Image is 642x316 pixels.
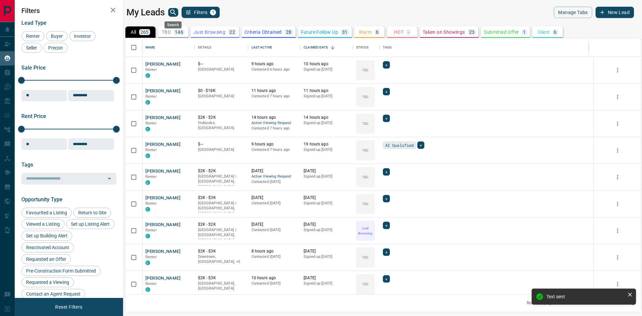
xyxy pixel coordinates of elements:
button: [PERSON_NAME] [145,88,181,94]
p: TBD [362,201,368,206]
p: [GEOGRAPHIC_DATA] | [GEOGRAPHIC_DATA], [GEOGRAPHIC_DATA] [198,201,245,216]
p: 8 hours ago [251,248,297,254]
p: $2K - $3K [198,275,245,281]
p: Future Follow Up [301,30,338,34]
button: more [613,145,623,155]
p: [DATE] [304,248,349,254]
p: Criteria Obtained [244,30,282,34]
span: Renter [145,68,157,72]
p: Submitted Offer [484,30,519,34]
div: + [383,88,390,95]
p: $2K - $2K [198,222,245,227]
div: condos.ca [145,180,150,185]
p: [GEOGRAPHIC_DATA] | [GEOGRAPHIC_DATA], [GEOGRAPHIC_DATA] [198,174,245,190]
p: 146 [175,30,183,34]
p: TBD [162,30,171,34]
p: [DATE] [304,168,349,174]
p: 31 [342,30,348,34]
p: $2K - $3K [198,248,245,254]
div: Tags [380,38,589,57]
p: [DATE] [251,222,297,227]
p: [DATE] [304,222,349,227]
span: Rent Price [21,113,46,119]
div: + [383,61,390,69]
p: Signed up [DATE] [304,94,349,99]
p: TBD [362,68,368,73]
p: [DATE] [304,275,349,281]
p: TBD [362,94,368,99]
button: more [613,279,623,289]
div: Renter [21,31,44,41]
p: [DATE] [251,195,297,201]
span: Renter [145,255,157,259]
button: search button [168,8,178,17]
button: more [613,252,623,262]
h1: My Leads [126,7,165,18]
p: 265 [140,30,149,34]
p: Contacted [DATE] [251,227,297,233]
span: Favourited a Listing [24,210,70,215]
button: more [613,65,623,75]
button: Reset Filters [51,301,87,313]
span: Renter [145,121,157,125]
span: 1 [211,10,215,15]
span: Pre-Construction Form Submitted [24,268,98,274]
span: + [385,88,388,95]
div: Claimed Date [300,38,353,57]
button: Manage Tabs [554,7,592,18]
span: + [385,195,388,202]
span: + [385,222,388,229]
button: more [613,172,623,182]
button: more [613,199,623,209]
p: [GEOGRAPHIC_DATA] [198,94,245,99]
div: Seller [21,43,42,53]
button: [PERSON_NAME] [145,222,181,228]
p: Signed up [DATE] [304,281,349,286]
button: New Lead [596,7,634,18]
p: $--- [198,141,245,147]
button: [PERSON_NAME] [145,195,181,201]
button: Sort [328,43,337,52]
p: [GEOGRAPHIC_DATA] | [GEOGRAPHIC_DATA], [GEOGRAPHIC_DATA] [198,227,245,243]
p: 28 [286,30,292,34]
span: Renter [145,175,157,179]
button: [PERSON_NAME] [145,61,181,68]
div: Text sent [546,294,625,299]
p: Signed up [DATE] [304,147,349,152]
div: Status [356,38,369,57]
p: 14 hours ago [304,115,349,120]
span: Reactivated Account [24,245,72,250]
span: + [385,249,388,255]
div: condos.ca [145,260,150,265]
button: Open [105,174,114,183]
span: Active Viewing Request [251,120,297,126]
p: Signed up [DATE] [304,201,349,206]
p: 9 hours ago [251,61,297,67]
p: $2K - $2K [198,115,245,120]
div: Set up Building Alert [21,231,72,241]
p: 9 hours ago [251,141,297,147]
span: Seller [24,45,39,50]
span: Opportunity Type [21,196,63,203]
p: Contacted [DATE] [251,201,297,206]
p: $--- [198,61,245,67]
p: 11 hours ago [304,88,349,94]
span: Renter [145,148,157,152]
p: Contacted 7 hours ago [251,126,297,131]
div: Name [142,38,195,57]
p: 6 [376,30,379,34]
div: + [383,115,390,122]
p: Signed up [DATE] [304,120,349,126]
span: Renter [24,33,42,39]
div: Investor [69,31,96,41]
p: 14 hours ago [251,115,297,120]
span: Sale Price [21,65,46,71]
p: TBD [362,121,368,126]
p: TBD [362,175,368,180]
div: Status [353,38,380,57]
div: condos.ca [145,153,150,158]
p: [GEOGRAPHIC_DATA] [198,67,245,72]
p: $2K - $3K [198,195,245,201]
p: 23 [469,30,475,34]
button: [PERSON_NAME] [145,115,181,121]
